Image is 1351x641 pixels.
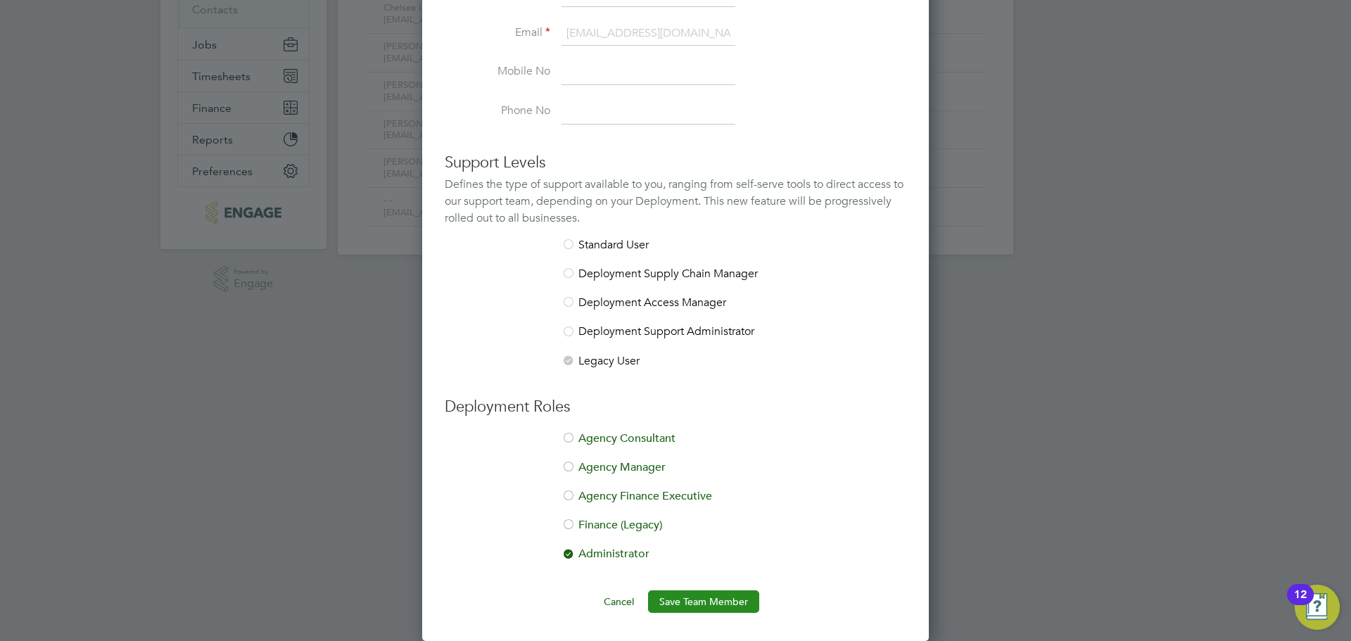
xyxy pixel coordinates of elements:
li: Agency Manager [445,460,906,489]
h3: Support Levels [445,153,906,173]
li: Standard User [445,238,906,267]
li: Agency Consultant [445,431,906,460]
li: Deployment Access Manager [445,296,906,324]
label: Mobile No [445,64,550,79]
label: Email [445,25,550,40]
li: Finance (Legacy) [445,518,906,547]
div: 12 [1294,595,1307,613]
li: Legacy User [445,354,906,369]
li: Administrator [445,547,906,576]
button: Cancel [592,590,645,613]
label: Phone No [445,103,550,118]
li: Deployment Support Administrator [445,324,906,353]
div: Defines the type of support available to you, ranging from self-serve tools to direct access to o... [445,176,906,227]
li: Deployment Supply Chain Manager [445,267,906,296]
button: Save Team Member [648,590,759,613]
li: Agency Finance Executive [445,489,906,518]
button: Open Resource Center, 12 new notifications [1295,585,1340,630]
h3: Deployment Roles [445,397,906,417]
